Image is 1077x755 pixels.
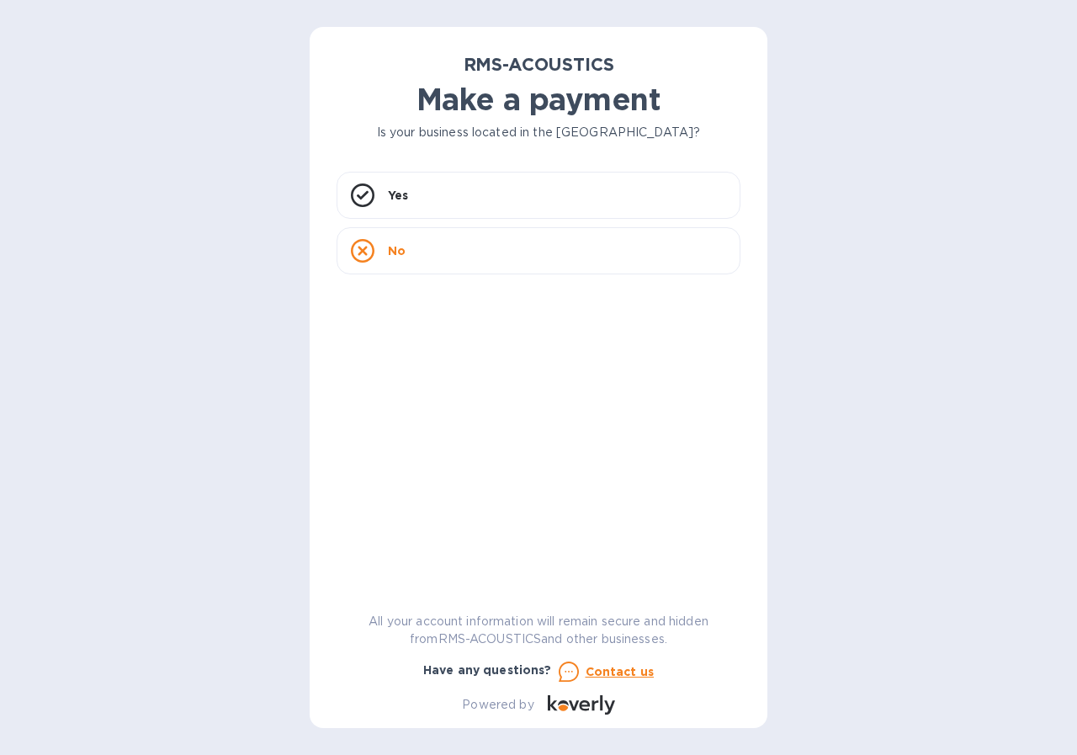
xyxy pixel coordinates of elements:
[337,124,740,141] p: Is your business located in the [GEOGRAPHIC_DATA]?
[464,54,614,75] b: RMS-ACOUSTICS
[337,613,740,648] p: All your account information will remain secure and hidden from RMS-ACOUSTICS and other businesses.
[462,696,533,714] p: Powered by
[337,82,740,117] h1: Make a payment
[423,663,552,677] b: Have any questions?
[388,187,408,204] p: Yes
[388,242,406,259] p: No
[586,665,655,678] u: Contact us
